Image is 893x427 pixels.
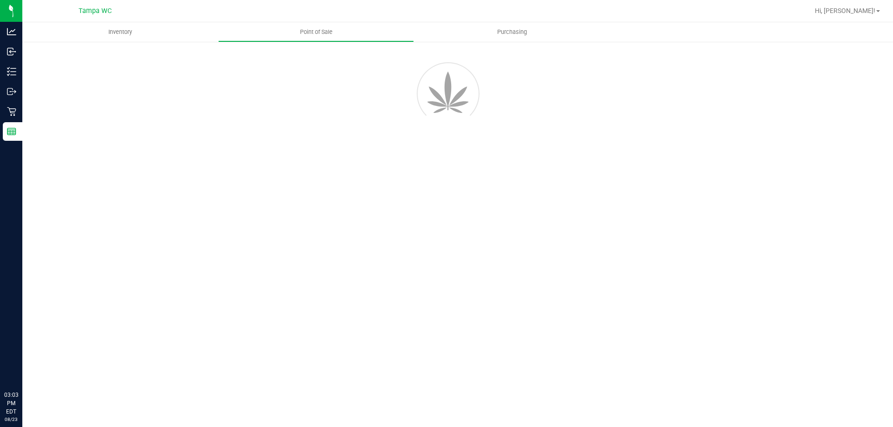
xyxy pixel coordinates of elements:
[22,22,218,42] a: Inventory
[287,28,345,36] span: Point of Sale
[414,22,610,42] a: Purchasing
[79,7,112,15] span: Tampa WC
[7,87,16,96] inline-svg: Outbound
[4,416,18,423] p: 08/23
[815,7,875,14] span: Hi, [PERSON_NAME]!
[7,27,16,36] inline-svg: Analytics
[7,47,16,56] inline-svg: Inbound
[7,107,16,116] inline-svg: Retail
[7,67,16,76] inline-svg: Inventory
[218,22,414,42] a: Point of Sale
[96,28,145,36] span: Inventory
[4,391,18,416] p: 03:03 PM EDT
[7,127,16,136] inline-svg: Reports
[485,28,540,36] span: Purchasing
